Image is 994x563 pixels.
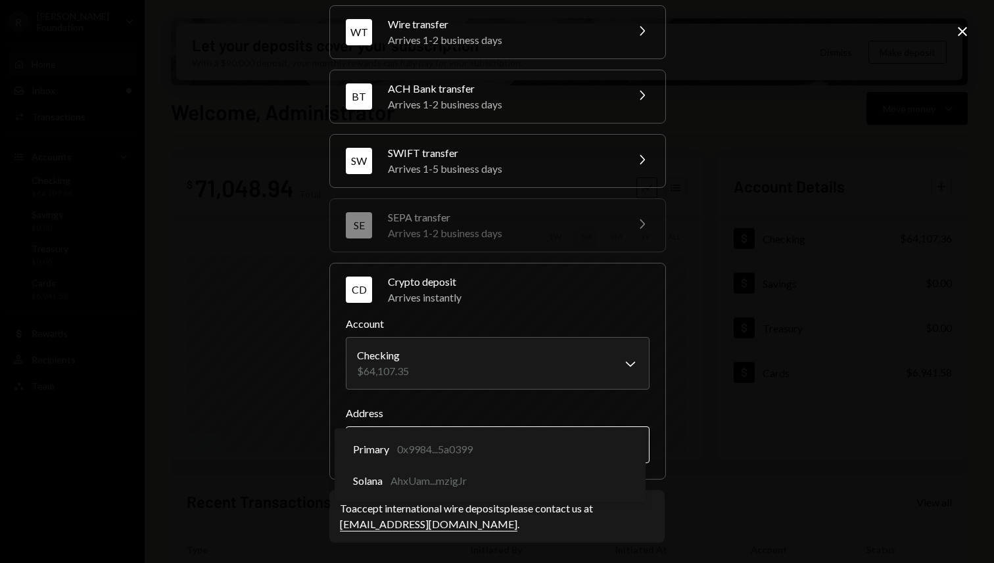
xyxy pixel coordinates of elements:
div: SE [346,212,372,238]
div: WT [346,19,372,45]
div: Crypto deposit [388,274,650,290]
div: Arrives 1-2 business days [388,97,618,112]
div: Arrives 1-2 business days [388,225,618,241]
span: Primary [353,441,389,457]
div: BT [346,83,372,110]
button: Address [346,426,650,463]
label: Account [346,316,650,332]
div: 0x9984...5a0399 [397,441,473,457]
div: SEPA transfer [388,210,618,225]
div: CD [346,277,372,303]
a: [EMAIL_ADDRESS][DOMAIN_NAME] [340,518,517,531]
div: Arrives instantly [388,290,650,305]
div: Wire transfer [388,16,618,32]
div: To accept international wire deposits please contact us at . [340,501,654,532]
div: SWIFT transfer [388,145,618,161]
button: Account [346,337,650,390]
div: ACH Bank transfer [388,81,618,97]
div: Arrives 1-2 business days [388,32,618,48]
div: AhxUam...mzigJr [390,473,467,489]
span: Solana [353,473,383,489]
label: Address [346,405,650,421]
div: Arrives 1-5 business days [388,161,618,177]
div: SW [346,148,372,174]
